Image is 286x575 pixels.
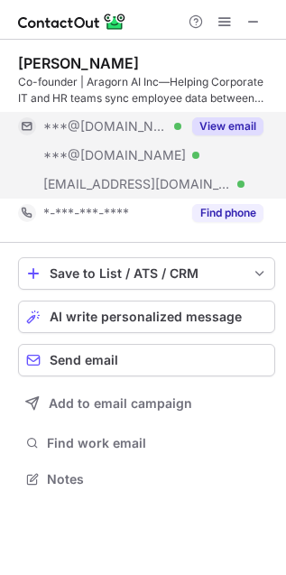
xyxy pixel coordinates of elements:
span: Add to email campaign [49,396,192,411]
button: Add to email campaign [18,387,275,420]
button: Notes [18,467,275,492]
div: [PERSON_NAME] [18,54,139,72]
span: AI write personalized message [50,310,242,324]
button: save-profile-one-click [18,257,275,290]
span: ***@[DOMAIN_NAME] [43,118,168,134]
button: AI write personalized message [18,301,275,333]
div: Save to List / ATS / CRM [50,266,244,281]
button: Reveal Button [192,204,263,222]
div: Co-founder | Aragorn AI Inc—Helping Corporate IT and HR teams sync employee data between systems.... [18,74,275,107]
button: Find work email [18,431,275,456]
button: Reveal Button [192,117,263,135]
span: Notes [47,471,268,487]
span: Send email [50,353,118,367]
span: ***@[DOMAIN_NAME] [43,147,186,163]
img: ContactOut v5.3.10 [18,11,126,32]
button: Send email [18,344,275,376]
span: Find work email [47,435,268,451]
span: [EMAIL_ADDRESS][DOMAIN_NAME] [43,176,231,192]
